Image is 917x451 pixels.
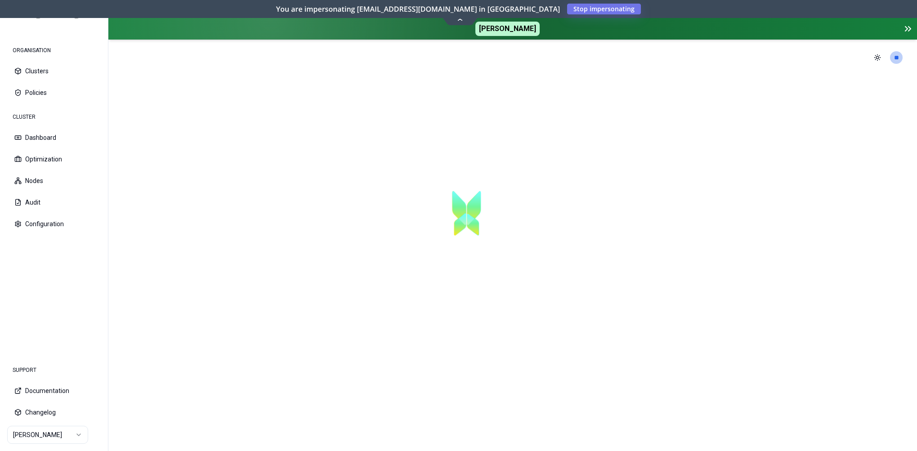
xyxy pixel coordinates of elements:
[7,61,101,81] button: Clusters
[7,83,101,103] button: Policies
[7,108,101,126] div: CLUSTER
[7,171,101,191] button: Nodes
[7,361,101,379] div: SUPPORT
[7,381,101,401] button: Documentation
[7,149,101,169] button: Optimization
[7,214,101,234] button: Configuration
[7,41,101,59] div: ORGANISATION
[7,402,101,422] button: Changelog
[7,128,101,147] button: Dashboard
[475,22,540,36] span: [PERSON_NAME]
[7,192,101,212] button: Audit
